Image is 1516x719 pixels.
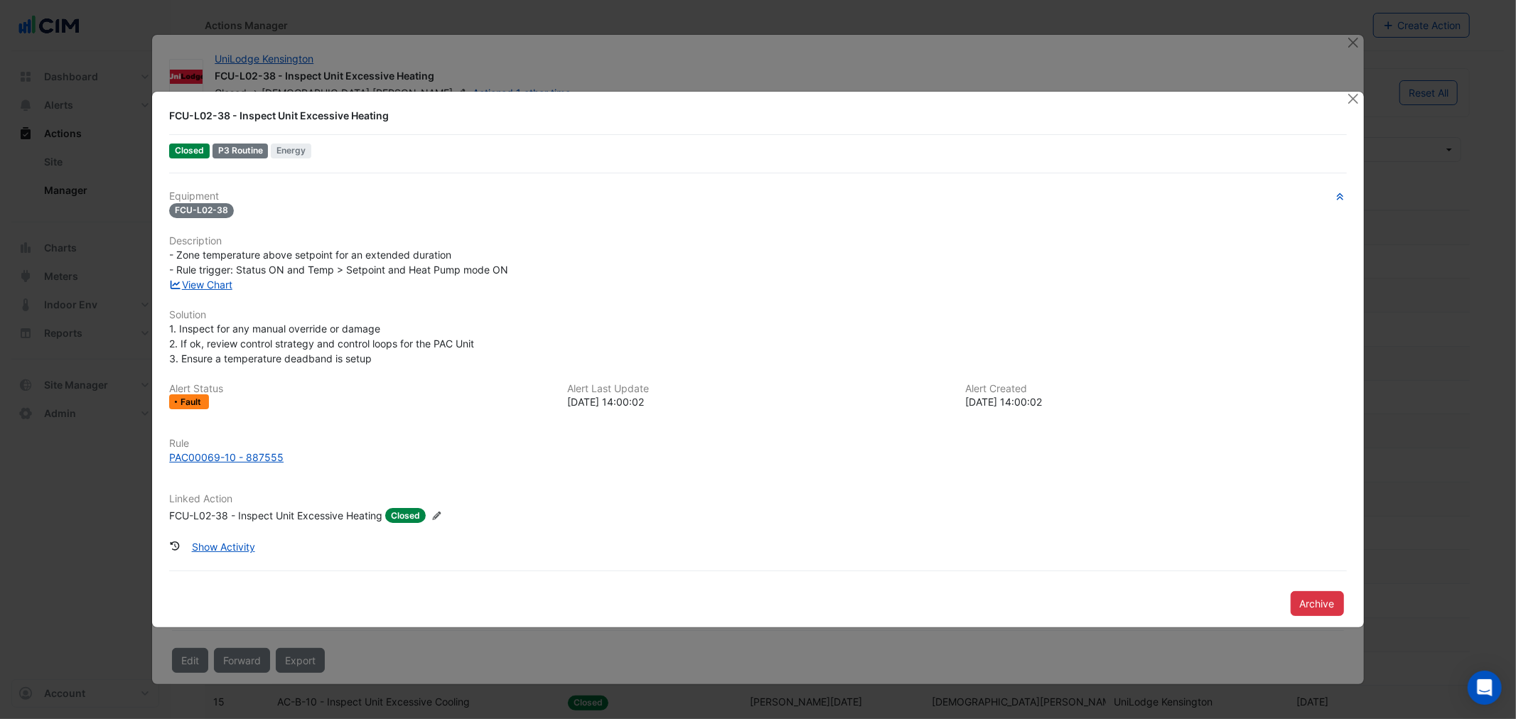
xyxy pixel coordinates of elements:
div: PAC00069-10 - 887555 [169,450,284,465]
h6: Solution [169,309,1346,321]
div: [DATE] 14:00:02 [966,394,1347,409]
button: Archive [1291,591,1344,616]
span: 1. Inspect for any manual override or damage 2. If ok, review control strategy and control loops ... [169,323,474,364]
div: FCU-L02-38 - Inspect Unit Excessive Heating [169,109,1329,123]
h6: Equipment [169,190,1346,202]
h6: Alert Status [169,383,550,395]
span: Closed [169,144,210,158]
button: Show Activity [183,534,264,559]
span: Energy [271,144,311,158]
h6: Alert Created [966,383,1347,395]
h6: Rule [169,438,1346,450]
div: Open Intercom Messenger [1468,671,1502,705]
h6: Linked Action [169,493,1346,505]
a: View Chart [169,279,232,291]
button: Close [1346,92,1361,107]
span: FCU-L02-38 [169,203,234,218]
a: PAC00069-10 - 887555 [169,450,1346,465]
div: [DATE] 14:00:02 [567,394,948,409]
div: FCU-L02-38 - Inspect Unit Excessive Heating [169,508,382,523]
span: - Zone temperature above setpoint for an extended duration - Rule trigger: Status ON and Temp > S... [169,249,508,276]
h6: Description [169,235,1346,247]
span: Fault [181,398,204,406]
span: Closed [385,508,426,523]
div: P3 Routine [213,144,269,158]
fa-icon: Edit Linked Action [431,511,442,521]
h6: Alert Last Update [567,383,948,395]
